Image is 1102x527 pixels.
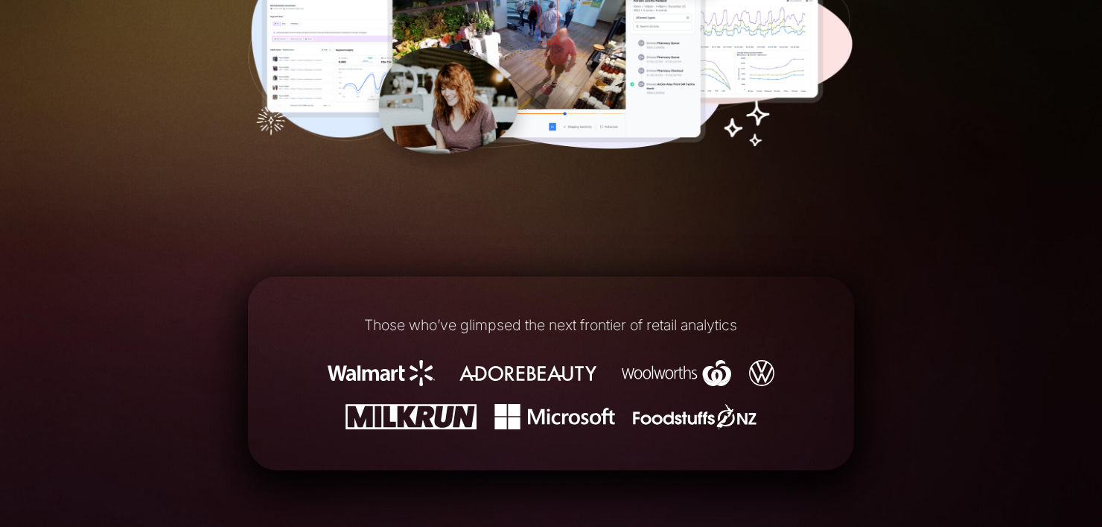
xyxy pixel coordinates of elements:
img: Microsoft [494,404,616,430]
img: Walmart [328,360,435,386]
img: Foodstuffs NZ [633,404,757,430]
img: Woolworths [622,360,731,386]
img: Volkswagen [749,360,775,386]
img: Milkrun [345,404,477,430]
img: Adore Beauty [453,360,604,386]
h1: Those who’ve glimpsed the next frontier of retail analytics [280,318,822,334]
